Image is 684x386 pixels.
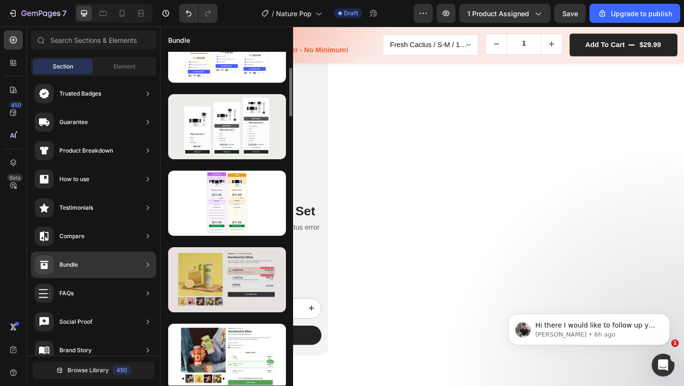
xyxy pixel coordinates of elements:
div: $29.99 [92,260,127,276]
iframe: Intercom notifications message [494,294,684,360]
input: Search Sections & Elements [31,30,156,49]
div: Brand Story [59,346,92,355]
div: 450 [113,366,131,375]
p: Sed ut perspiciatis unde omnis iste natus error sit voluptatem enim ipsam [16,213,174,233]
p: Lorem ipsum dolor sit amet [16,180,174,188]
div: Upgrade to publish [598,9,672,19]
button: Save [554,4,586,23]
p: 42 Reviews [101,243,133,251]
div: FAQs [59,289,74,298]
span: 1 product assigned [467,9,529,19]
div: 450 [9,101,23,109]
div: Social Proof [59,317,93,327]
div: Add to cart [463,15,505,25]
input: quantity [37,296,153,317]
div: Testimonials [59,203,93,212]
div: Product Breakdown [59,146,113,155]
p: Free Oil + Free USA Shipping [16,279,174,287]
div: Compare [59,232,85,241]
button: decrement [15,296,37,317]
button: Browse Library450 [33,362,154,379]
button: 1 product assigned [459,4,551,23]
iframe: Intercom live chat [652,354,674,376]
button: Add to cart [15,325,175,347]
button: 7 [4,4,71,23]
span: Element [114,62,135,71]
div: $49.99 [63,261,88,273]
button: Add to cart [446,8,563,33]
h2: Essential Skincare Set [15,191,175,211]
span: Draft [344,9,358,18]
div: Guarantee [59,117,88,127]
button: increment [153,296,175,317]
div: Bundle [59,260,78,270]
span: Save [562,10,578,18]
span: Browse Library [67,366,109,375]
p: 7 [62,8,66,19]
div: How to use [59,174,89,184]
div: Add to cart [69,331,121,341]
span: / [272,9,274,19]
iframe: Design area [160,27,684,386]
div: Undo/Redo [179,4,218,23]
div: $29.99 [521,14,546,26]
span: 1 [671,339,679,347]
button: Upgrade to publish [589,4,680,23]
div: Beta [7,174,23,182]
span: Nature Pop [276,9,312,19]
div: Trusted Badges [59,89,101,98]
span: Section [53,62,73,71]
